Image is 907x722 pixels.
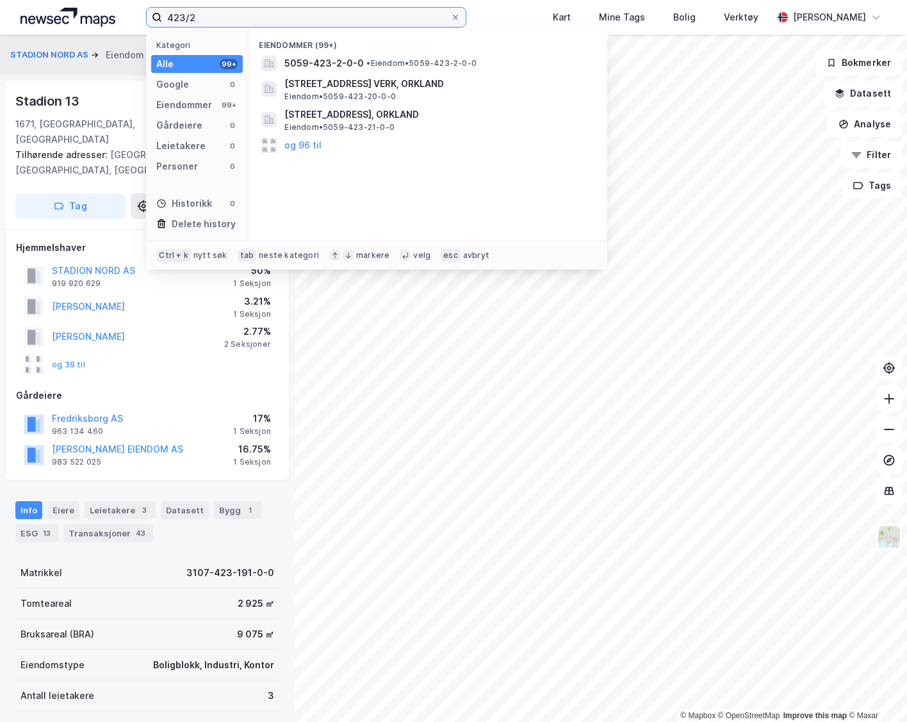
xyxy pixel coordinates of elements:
div: 983 522 025 [52,457,101,467]
div: 3107-423-191-0-0 [186,565,274,581]
div: Antall leietakere [20,688,94,703]
div: 13 [40,527,53,540]
div: [GEOGRAPHIC_DATA], [GEOGRAPHIC_DATA], [GEOGRAPHIC_DATA] [15,147,269,178]
div: Hjemmelshaver [16,240,279,255]
div: Mine Tags [599,10,645,25]
button: Tag [15,193,126,219]
div: 99+ [220,100,238,110]
div: nytt søk [193,250,227,261]
span: [STREET_ADDRESS] VERK, ORKLAND [284,76,592,92]
div: Boligblokk, Industri, Kontor [153,657,274,673]
span: [STREET_ADDRESS], ORKLAND [284,107,592,122]
div: Bruksareal (BRA) [20,627,94,642]
div: 963 134 460 [52,426,103,437]
div: Delete history [172,216,236,232]
div: Stadion 13 [15,91,82,111]
button: Tags [842,173,902,198]
div: Eiendomstype [20,657,85,673]
div: Kart [553,10,571,25]
div: esc [441,249,461,262]
div: markere [356,250,389,261]
div: 1 [243,504,256,517]
div: Verktøy [724,10,758,25]
div: Bygg [214,501,261,519]
div: 1 Seksjon [233,457,271,467]
div: 1671, [GEOGRAPHIC_DATA], [GEOGRAPHIC_DATA] [15,116,199,147]
div: Gårdeiere [156,118,202,133]
div: velg [413,250,430,261]
div: 16.75% [233,442,271,457]
div: Tomteareal [20,596,72,611]
iframe: Chat Widget [843,661,907,722]
div: Personer [156,159,198,174]
span: • [366,58,370,68]
img: logo.a4113a55bc3d86da70a041830d287a7e.svg [20,8,115,27]
div: Gårdeiere [16,388,279,403]
div: [PERSON_NAME] [793,10,866,25]
img: Z [877,525,901,549]
div: Transaksjoner [63,524,153,542]
div: Kategori [156,40,243,50]
div: 0 [227,141,238,151]
span: Eiendom • 5059-423-21-0-0 [284,122,395,132]
input: Søk på adresse, matrikkel, gårdeiere, leietakere eller personer [162,8,450,27]
div: Info [15,501,42,519]
div: 2.77% [224,324,271,339]
span: Eiendom • 5059-423-2-0-0 [366,58,477,68]
span: Tilhørende adresser: [15,149,110,160]
button: Analyse [828,111,902,137]
div: 1 Seksjon [233,309,271,319]
div: Eiendommer (99+) [249,30,607,53]
div: Eiere [47,501,79,519]
div: ESG [15,524,58,542]
div: Alle [156,56,174,72]
button: Bokmerker [815,50,902,76]
div: Historikk [156,196,212,211]
div: Ctrl + k [156,249,191,262]
div: 99+ [220,59,238,69]
div: 0 [227,198,238,209]
div: 2 925 ㎡ [238,596,274,611]
div: Google [156,77,189,92]
span: Eiendom • 5059-423-20-0-0 [284,92,396,102]
span: 5059-423-2-0-0 [284,56,364,71]
a: Mapbox [680,711,715,720]
a: OpenStreetMap [718,711,780,720]
div: 919 920 629 [52,278,101,289]
a: Improve this map [783,711,847,720]
div: Leietakere [156,138,206,154]
div: 0 [227,161,238,172]
button: og 96 til [284,138,322,153]
div: Bolig [673,10,696,25]
div: Eiendom [106,47,144,63]
div: 50% [233,263,271,278]
div: 43 [133,527,148,540]
div: 9 075 ㎡ [237,627,274,642]
div: 0 [227,79,238,90]
div: 3.21% [233,294,271,309]
button: Datasett [824,81,902,106]
div: 2 Seksjoner [224,339,271,349]
div: 1 Seksjon [233,426,271,437]
div: Eiendommer [156,97,212,113]
div: neste kategori [259,250,319,261]
div: Datasett [161,501,209,519]
div: Leietakere [85,501,156,519]
div: 3 [138,504,151,517]
button: Filter [840,142,902,168]
div: tab [238,249,257,262]
div: Matrikkel [20,565,62,581]
button: STADION NORD AS [10,49,91,61]
div: 17% [233,411,271,426]
div: avbryt [463,250,489,261]
div: 0 [227,120,238,131]
div: 3 [268,688,274,703]
div: 1 Seksjon [233,278,271,289]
